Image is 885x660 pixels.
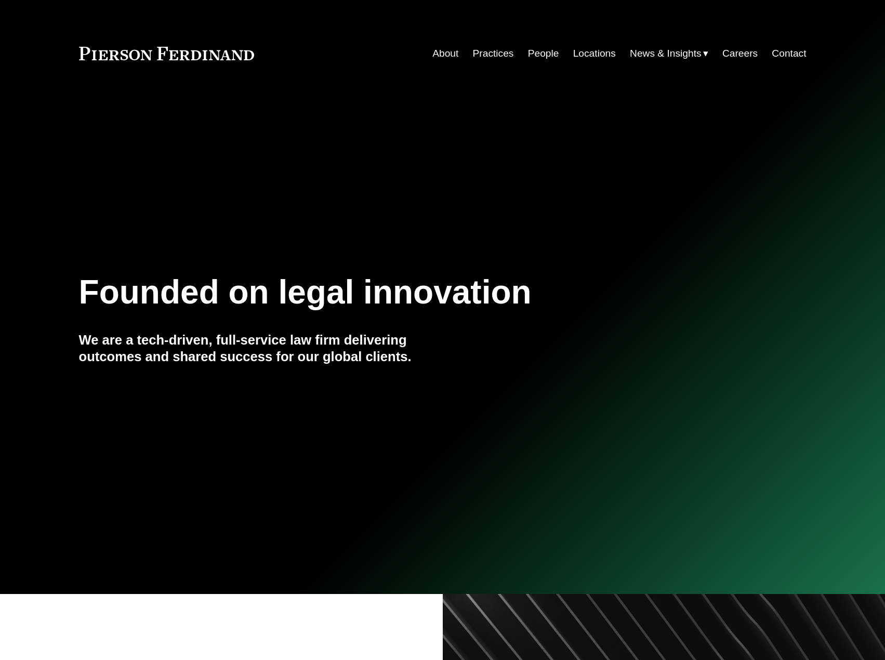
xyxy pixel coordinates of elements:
[630,44,708,63] a: folder dropdown
[473,44,514,63] a: Practices
[630,45,702,63] span: News & Insights
[573,44,616,63] a: Locations
[722,44,758,63] a: Careers
[79,332,443,365] h4: We are a tech-driven, full-service law firm delivering outcomes and shared success for our global...
[79,273,685,311] h1: Founded on legal innovation
[772,44,806,63] a: Contact
[528,44,559,63] a: People
[432,44,458,63] a: About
